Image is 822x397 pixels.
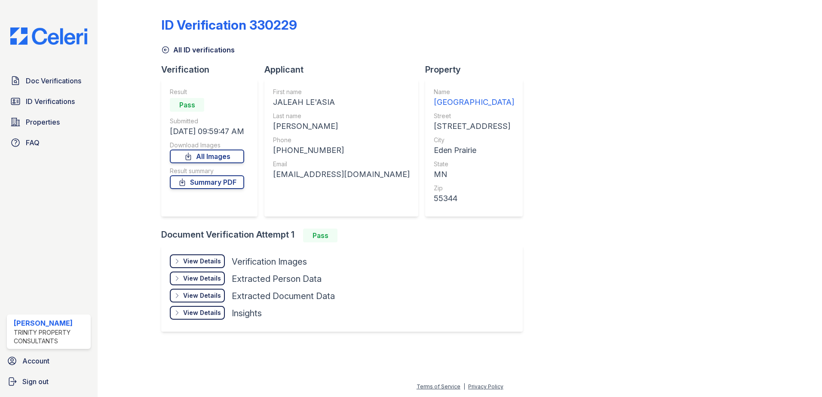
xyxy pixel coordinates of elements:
div: City [434,136,514,144]
div: Download Images [170,141,244,150]
div: Result summary [170,167,244,175]
div: Trinity Property Consultants [14,328,87,345]
a: Account [3,352,94,370]
div: View Details [183,291,221,300]
div: Name [434,88,514,96]
a: Terms of Service [417,383,460,390]
a: Properties [7,113,91,131]
div: MN [434,168,514,180]
div: [DATE] 09:59:47 AM [170,125,244,137]
div: Applicant [264,64,425,76]
a: All ID verifications [161,45,235,55]
div: Extracted Person Data [232,273,322,285]
span: FAQ [26,137,40,148]
div: [PHONE_NUMBER] [273,144,410,156]
div: Submitted [170,117,244,125]
div: ID Verification 330229 [161,17,297,33]
div: Result [170,88,244,96]
div: Pass [303,229,337,242]
div: View Details [183,274,221,283]
a: Summary PDF [170,175,244,189]
div: Email [273,160,410,168]
div: [EMAIL_ADDRESS][DOMAIN_NAME] [273,168,410,180]
div: [STREET_ADDRESS] [434,120,514,132]
div: Extracted Document Data [232,290,335,302]
img: CE_Logo_Blue-a8612792a0a2168367f1c8372b55b34899dd931a85d93a1a3d3e32e68fde9ad4.png [3,27,94,45]
div: Street [434,112,514,120]
div: [GEOGRAPHIC_DATA] [434,96,514,108]
span: ID Verifications [26,96,75,107]
span: Sign out [22,376,49,387]
div: First name [273,88,410,96]
div: [PERSON_NAME] [14,318,87,328]
div: Verification Images [232,256,307,268]
div: Pass [170,98,204,112]
div: | [463,383,465,390]
div: View Details [183,257,221,266]
div: Insights [232,307,262,319]
div: 55344 [434,192,514,205]
a: ID Verifications [7,93,91,110]
a: Name [GEOGRAPHIC_DATA] [434,88,514,108]
div: Eden Prairie [434,144,514,156]
div: [PERSON_NAME] [273,120,410,132]
div: JALEAH LE'ASIA [273,96,410,108]
div: Document Verification Attempt 1 [161,229,530,242]
div: State [434,160,514,168]
div: Zip [434,184,514,192]
div: Verification [161,64,264,76]
div: Property [425,64,530,76]
div: Phone [273,136,410,144]
a: Doc Verifications [7,72,91,89]
span: Properties [26,117,60,127]
a: FAQ [7,134,91,151]
a: Sign out [3,373,94,390]
span: Account [22,356,49,366]
a: All Images [170,150,244,163]
span: Doc Verifications [26,76,81,86]
a: Privacy Policy [468,383,503,390]
div: Last name [273,112,410,120]
div: View Details [183,308,221,317]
